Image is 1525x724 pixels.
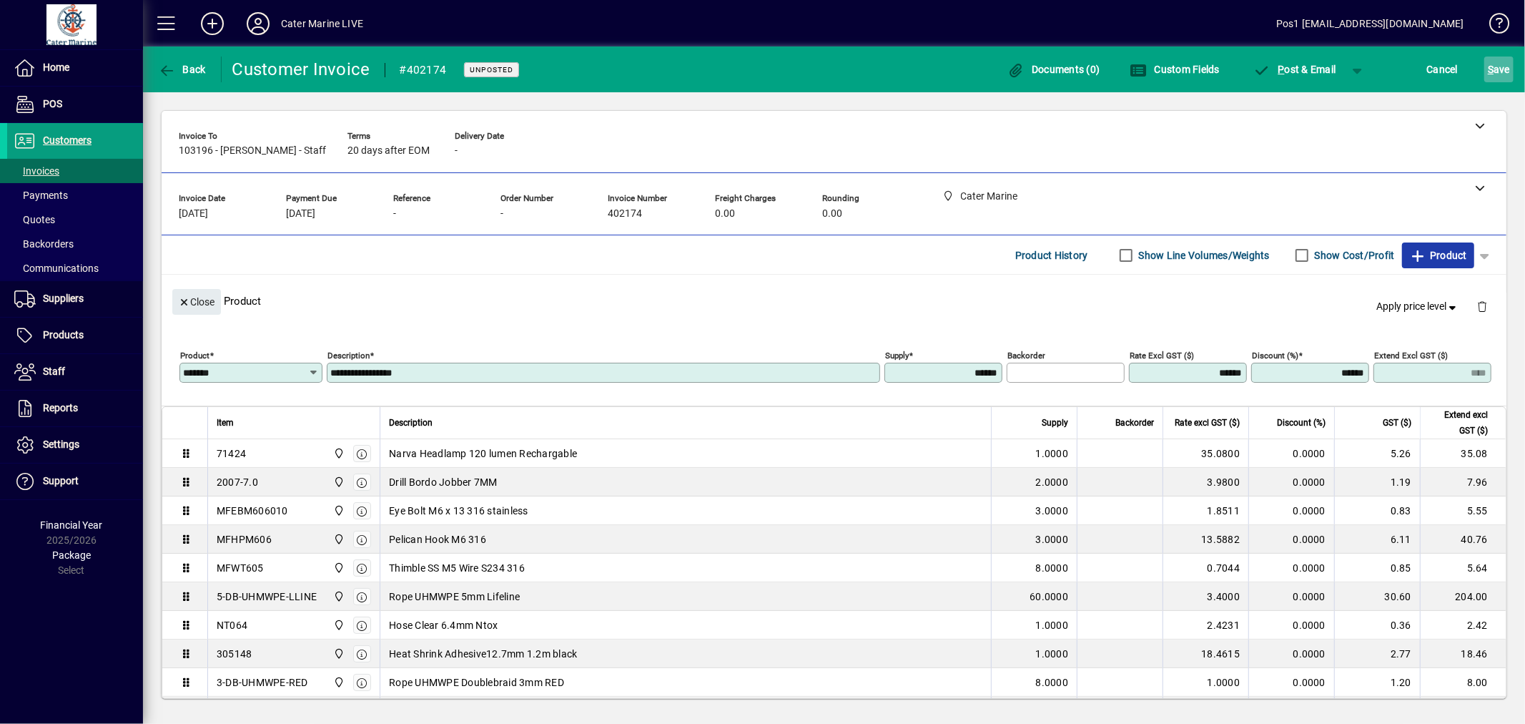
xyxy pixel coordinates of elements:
span: 0.00 [715,208,735,220]
td: 2.77 [1334,640,1420,668]
div: Product [162,275,1506,327]
span: Item [217,415,234,431]
div: 18.4615 [1172,647,1240,661]
app-page-header-button: Delete [1465,300,1499,313]
span: Narva Headlamp 120 lumen Rechargable [389,446,577,461]
div: 305148 [217,647,252,661]
td: 0.0000 [1248,439,1334,468]
span: - [455,145,458,157]
td: 0.0000 [1248,668,1334,697]
a: Reports [7,391,143,426]
td: 0.0000 [1248,640,1334,668]
label: Show Cost/Profit [1312,248,1395,263]
span: Settings [43,439,79,450]
span: Heat Shrink Adhesive12.7mm 1.2m black [389,647,577,661]
a: Invoices [7,159,143,183]
span: 402174 [608,208,642,220]
span: Eye Bolt M6 x 13 316 stainless [389,504,528,518]
a: Support [7,464,143,499]
mat-label: Extend excl GST ($) [1374,351,1448,361]
div: 35.0800 [1172,446,1240,461]
span: Cater Marine [330,560,346,576]
span: Hose Clear 6.4mm Ntox [389,618,498,632]
button: Product [1402,243,1474,268]
td: 204.00 [1420,582,1506,611]
span: Cancel [1427,58,1459,81]
a: Knowledge Base [1479,3,1507,49]
td: 8.00 [1420,668,1506,697]
span: S [1488,64,1494,75]
div: MFEBM606010 [217,504,288,518]
span: Cater Marine [330,675,346,690]
mat-label: Product [180,351,209,361]
span: - [393,208,396,220]
a: Communications [7,256,143,280]
span: Custom Fields [1130,64,1220,75]
div: 5-DB-UHMWPE-LLINE [217,590,317,604]
span: Cater Marine [330,589,346,605]
span: Cater Marine [330,646,346,662]
td: 0.0000 [1248,554,1334,582]
span: POS [43,98,62,109]
a: Suppliers [7,281,143,317]
span: Product [1409,244,1467,267]
div: 1.8511 [1172,504,1240,518]
span: ost & Email [1253,64,1336,75]
div: 3.4000 [1172,590,1240,604]
span: Apply price level [1377,299,1460,314]
button: Profile [235,11,281,36]
button: Custom Fields [1126,57,1223,82]
span: 8.0000 [1036,675,1069,690]
span: Customers [43,134,92,146]
button: Add [189,11,235,36]
span: Communications [14,263,99,274]
td: 18.46 [1420,640,1506,668]
span: GST ($) [1383,415,1411,431]
span: Cater Marine [330,503,346,519]
td: 5.55 [1420,496,1506,525]
td: 7.96 [1420,468,1506,496]
span: Financial Year [41,519,103,531]
span: 2.0000 [1036,475,1069,489]
button: Documents (0) [1004,57,1104,82]
div: 0.7044 [1172,561,1240,575]
div: Customer Invoice [232,58,370,81]
td: 1.19 [1334,468,1420,496]
button: Apply price level [1371,294,1466,320]
span: Payments [14,190,68,201]
span: 1.0000 [1036,647,1069,661]
span: Extend excl GST ($) [1429,407,1488,439]
span: Backorder [1115,415,1154,431]
span: P [1278,64,1285,75]
span: [DATE] [286,208,315,220]
a: Settings [7,427,143,463]
div: 2007-7.0 [217,475,258,489]
span: Cater Marine [330,446,346,461]
span: Invoices [14,165,59,177]
span: 8.0000 [1036,561,1069,575]
div: Cater Marine LIVE [281,12,363,35]
span: Product History [1015,244,1088,267]
div: 71424 [217,446,246,461]
span: Support [43,475,79,486]
span: Drill Bordo Jobber 7MM [389,475,498,489]
td: 6.11 [1334,525,1420,554]
mat-label: Supply [885,351,909,361]
mat-label: Description [327,351,370,361]
div: 3-DB-UHMWPE-RED [217,675,308,690]
span: Close [178,290,215,314]
span: 20 days after EOM [347,145,430,157]
a: Home [7,50,143,86]
span: Documents (0) [1007,64,1100,75]
div: 13.5882 [1172,532,1240,547]
app-page-header-button: Close [169,295,224,308]
span: - [500,208,503,220]
span: Cater Marine [330,474,346,490]
td: 5.64 [1420,554,1506,582]
mat-label: Backorder [1007,351,1045,361]
mat-label: Discount (%) [1252,351,1298,361]
span: 1.0000 [1036,618,1069,632]
span: Description [389,415,433,431]
span: Staff [43,366,65,377]
td: 5.26 [1334,439,1420,468]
